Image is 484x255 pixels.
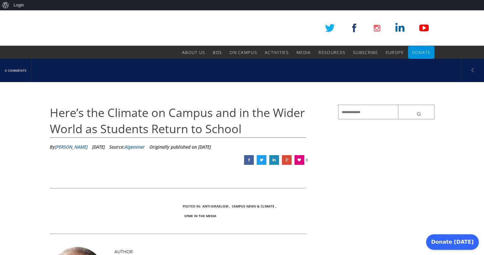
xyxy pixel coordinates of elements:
a: Europe [386,46,404,59]
li: Posted In: [183,201,201,211]
span: Resources [318,49,345,55]
span: AUTHOR [114,249,133,255]
a: Here’s the Climate on Campus and in the Wider World as Students Return to School [244,155,254,165]
a: About Us [182,46,205,59]
a: Media [296,46,311,59]
img: SPME [50,10,144,46]
span: Donate [412,49,431,55]
a: Algeminer [124,144,145,150]
span: Subscribe [353,49,378,55]
a: Activities [265,46,289,59]
a: Here’s the Climate on Campus and in the Wider World as Students Return to School [282,155,292,165]
a: BDS [213,46,222,59]
span: Media [296,49,311,55]
a: [PERSON_NAME] [55,144,88,150]
div: Source: [109,142,145,152]
span: Activities [265,49,289,55]
a: Resources [318,46,345,59]
a: Here’s the Climate on Campus and in the Wider World as Students Return to School [269,155,279,165]
li: Originally published on [DATE] [149,142,211,152]
a: Anti-Israelism [202,204,228,208]
a: Campus News & Climate [232,204,274,208]
span: Europe [386,49,404,55]
span: BDS [213,49,222,55]
a: On Campus [230,46,257,59]
li: By [50,142,88,152]
a: Here’s the Climate on Campus and in the Wider World as Students Return to School [257,155,266,165]
span: 0 [306,155,308,165]
a: Donate [412,46,431,59]
li: [DATE] [92,142,105,152]
span: About Us [182,49,205,55]
a: SPME in the Media [184,214,216,218]
a: Subscribe [353,46,378,59]
span: On Campus [230,49,257,55]
span: Here’s the Climate on Campus and in the Wider World as Students Return to School [50,105,305,137]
